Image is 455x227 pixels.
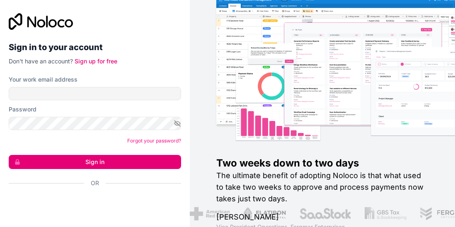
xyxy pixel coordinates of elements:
[9,117,181,130] input: Password
[9,75,77,84] label: Your work email address
[189,207,230,220] img: /assets/american-red-cross-BAupjrZR.png
[9,58,73,65] span: Don't have an account?
[75,58,117,65] a: Sign up for free
[9,105,36,113] label: Password
[216,170,428,205] h2: The ultimate benefit of adopting Noloco is that what used to take two weeks to approve and proces...
[9,87,181,100] input: Email address
[9,155,181,169] button: Sign in
[9,40,181,55] h2: Sign in to your account
[216,211,428,223] h1: [PERSON_NAME]
[216,157,428,170] h1: Two weeks down to two days
[91,179,99,187] span: Or
[127,138,181,144] a: Forgot your password?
